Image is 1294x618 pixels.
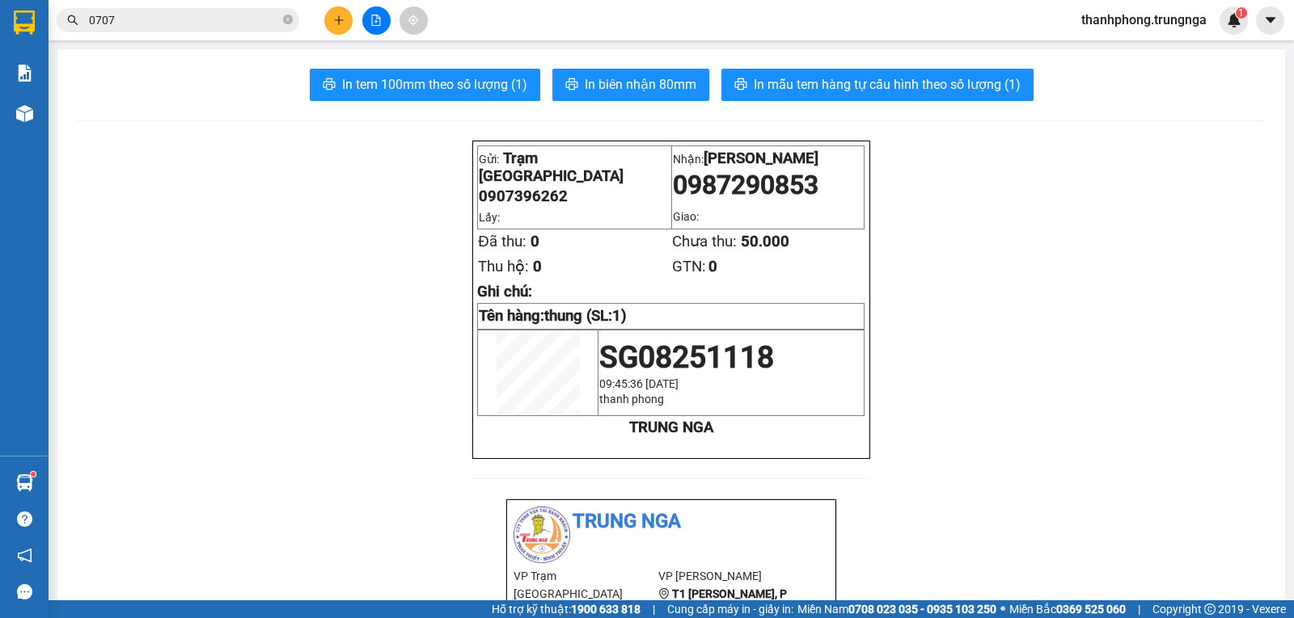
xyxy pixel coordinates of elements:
[400,6,428,35] button: aim
[478,233,526,250] span: Đã thu:
[14,11,35,35] img: logo-vxr
[370,15,382,26] span: file-add
[754,74,1021,95] span: In mẫu tem hàng tự cấu hình theo số lượng (1)
[492,600,641,618] span: Hỗ trợ kỹ thuật:
[16,65,33,82] img: solution-icon
[1204,603,1216,615] span: copyright
[1000,606,1005,612] span: ⚪️
[544,307,627,325] span: thung (SL:
[612,307,627,325] span: 1)
[283,15,293,24] span: close-circle
[324,6,353,35] button: plus
[552,69,709,101] button: printerIn biên nhận 80mm
[658,567,803,585] li: VP [PERSON_NAME]
[1238,7,1244,19] span: 1
[653,600,655,618] span: |
[585,74,696,95] span: In biên nhận 80mm
[673,149,864,167] p: Nhận:
[323,78,336,93] span: printer
[362,6,391,35] button: file-add
[17,511,32,527] span: question-circle
[565,78,578,93] span: printer
[333,15,345,26] span: plus
[721,69,1034,101] button: printerIn mẫu tem hàng tự cấu hình theo số lượng (1)
[479,187,568,205] span: 0907396262
[1009,600,1126,618] span: Miền Bắc
[848,603,996,616] strong: 0708 023 035 - 0935 103 250
[514,507,829,537] li: Trung Nga
[734,78,747,93] span: printer
[672,258,706,275] span: GTN:
[599,393,664,406] span: thanh phong
[17,548,32,563] span: notification
[673,170,818,200] span: 0987290853
[310,69,540,101] button: printerIn tem 100mm theo số lượng (1)
[479,211,500,224] span: Lấy:
[283,13,293,28] span: close-circle
[479,307,627,325] strong: Tên hàng:
[708,258,717,275] span: 0
[477,283,532,301] span: Ghi chú:
[16,474,33,491] img: warehouse-icon
[599,377,679,390] span: 09:45:36 [DATE]
[658,588,670,599] span: environment
[571,603,641,616] strong: 1900 633 818
[1138,600,1140,618] span: |
[658,587,787,618] b: T1 [PERSON_NAME], P Phú Thuỷ
[533,258,542,275] span: 0
[342,74,527,95] span: In tem 100mm theo số lượng (1)
[17,584,32,599] span: message
[1236,7,1247,19] sup: 1
[599,339,774,375] span: SG08251118
[672,233,737,250] span: Chưa thu:
[89,11,280,29] input: Tìm tên, số ĐT hoặc mã đơn
[478,258,529,275] span: Thu hộ:
[704,149,818,167] span: [PERSON_NAME]
[479,149,624,185] span: Trạm [GEOGRAPHIC_DATA]
[1256,6,1284,35] button: caret-down
[1068,10,1220,30] span: thanhphong.trungnga
[673,210,699,223] span: Giao:
[1056,603,1126,616] strong: 0369 525 060
[629,418,713,436] strong: TRUNG NGA
[67,15,78,26] span: search
[531,233,539,250] span: 0
[797,600,996,618] span: Miền Nam
[408,15,419,26] span: aim
[16,105,33,122] img: warehouse-icon
[514,507,570,563] img: logo.jpg
[514,567,658,603] li: VP Trạm [GEOGRAPHIC_DATA]
[741,233,789,250] span: 50.000
[1227,13,1241,27] img: icon-new-feature
[31,472,36,477] sup: 1
[667,600,793,618] span: Cung cấp máy in - giấy in:
[1263,13,1278,27] span: caret-down
[479,149,670,185] p: Gửi:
